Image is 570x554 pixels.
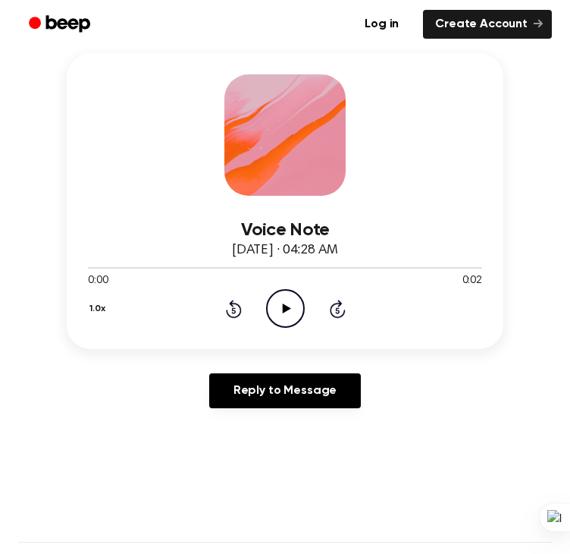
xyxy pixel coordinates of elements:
span: [DATE] · 04:28 AM [232,244,338,257]
a: Beep [18,10,104,39]
span: 0:00 [88,273,108,289]
a: Log in [349,7,414,42]
span: 0:02 [462,273,482,289]
a: Create Account [423,10,552,39]
h3: Voice Note [88,220,482,241]
a: Reply to Message [209,373,361,408]
button: 1.0x [88,296,111,322]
